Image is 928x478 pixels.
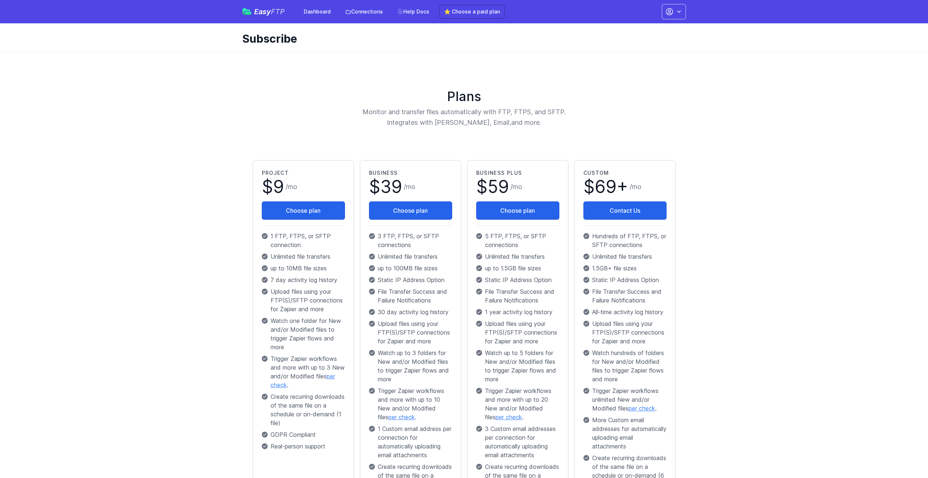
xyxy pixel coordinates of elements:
[242,8,285,15] a: EasyFTP
[476,319,559,346] p: Upload files using your FTP(S)/SFTP connections for Zapier and more
[369,308,452,316] p: 30 day activity log history
[632,183,641,190] span: mo
[476,424,559,459] p: 3 Custom email addresses per connection for automatically uploading email attachments
[583,416,667,451] p: More Custom email addresses for automatically uploading email attachments
[262,178,284,196] span: $
[242,8,251,15] img: easyftp_logo.png
[242,32,680,45] h1: Subscribe
[262,392,345,427] p: Create recurring downloads of the same file on a schedule or on-demand (1 file)
[476,201,559,220] button: Choose plan
[262,232,345,249] p: 1 FTP, FTPS, or SFTP connection
[583,348,667,383] p: Watch hundreds of folders for New and/or Modified files to trigger Zapier flows and more
[583,178,628,196] span: $
[271,354,345,389] span: Trigger Zapier workflows and more with up to 3 New and/or Modified files .
[254,8,285,15] span: Easy
[592,386,667,413] span: Trigger Zapier workflows unlimited New and/or Modified files .
[262,169,345,177] h2: Project
[393,5,434,18] a: Help Docs
[286,182,297,192] span: /
[369,232,452,249] p: 3 FTP, FTPS, or SFTP connections
[583,252,667,261] p: Unlimited file transfers
[273,176,284,197] span: 9
[476,252,559,261] p: Unlimited file transfers
[299,5,335,18] a: Dashboard
[262,252,345,261] p: Unlimited file transfers
[630,182,641,192] span: /
[583,232,667,249] p: Hundreds of FTP, FTPS, or SFTP connections
[369,424,452,459] p: 1 Custom email address per connection for automatically uploading email attachments
[262,287,345,313] p: Upload files using your FTP(S)/SFTP connections for Zapier and more
[262,275,345,284] p: 7 day activity log history
[262,264,345,273] p: up to 10MB file sizes
[369,252,452,261] p: Unlimited file transfers
[485,386,559,421] span: Trigger Zapier workflows and more with up to 20 New and/or Modified files .
[380,176,402,197] span: 39
[321,107,607,128] p: Monitor and transfer files automatically with FTP, FTPS, and SFTP. Integrates with [PERSON_NAME],...
[262,442,345,451] p: Real-person support
[404,182,415,192] span: /
[341,5,387,18] a: Connections
[271,373,335,389] a: per check
[369,275,452,284] p: Static IP Address Option
[476,287,559,305] p: File Transfer Success and Failure Notifications
[629,405,655,412] a: per check
[510,182,522,192] span: /
[476,169,559,177] h2: Business Plus
[369,264,452,273] p: up to 100MB file sizes
[369,348,452,383] p: Watch up to 3 folders for New and/or Modified files to trigger Zapier flows and more
[583,319,667,346] p: Upload files using your FTP(S)/SFTP connections for Zapier and more
[583,308,667,316] p: All-time activity log history
[583,287,667,305] p: File Transfer Success and Failure Notifications
[595,176,628,197] span: 69+
[369,178,402,196] span: $
[488,176,509,197] span: 59
[250,89,679,104] h1: Plans
[583,169,667,177] h2: Custom
[496,413,522,421] a: per check
[476,264,559,273] p: up to 1.5GB file sizes
[513,183,522,190] span: mo
[476,275,559,284] p: Static IP Address Option
[439,5,505,19] a: ⭐ Choose a paid plan
[288,183,297,190] span: mo
[583,264,667,273] p: 1.5GB+ file sizes
[476,348,559,383] p: Watch up to 5 folders for New and/or Modified files to trigger Zapier flows and more
[378,386,452,421] span: Trigger Zapier workflows and more with up to 10 New and/or Modified files .
[369,319,452,346] p: Upload files using your FTP(S)/SFTP connections for Zapier and more
[369,169,452,177] h2: Business
[583,201,667,220] a: Contact Us
[388,413,415,421] a: per check
[406,183,415,190] span: mo
[583,275,667,284] p: Static IP Address Option
[369,287,452,305] p: File Transfer Success and Failure Notifications
[262,430,345,439] p: GDPR Compliant
[476,178,509,196] span: $
[369,201,452,220] button: Choose plan
[271,7,285,16] span: FTP
[262,316,345,351] p: Watch one folder for New and/or Modified files to trigger Zapier flows and more
[476,232,559,249] p: 5 FTP, FTPS, or SFTP connections
[262,201,345,220] button: Choose plan
[476,308,559,316] p: 1 year activity log history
